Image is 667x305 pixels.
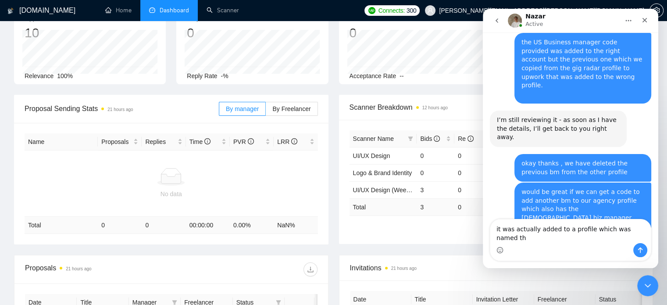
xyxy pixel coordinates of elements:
span: filter [406,132,415,145]
span: info-circle [467,136,474,142]
td: 0 [142,217,185,234]
span: By manager [226,105,259,112]
img: logo [7,4,14,18]
td: 0 [454,164,492,181]
iframe: Intercom live chat [483,9,658,268]
a: homeHome [105,7,132,14]
th: Replies [142,133,185,151]
span: Dashboard [160,7,189,14]
a: Logo & Brand Identity [353,169,412,176]
span: dashboard [149,7,155,13]
td: 0 [98,217,142,234]
span: Connects: [378,6,405,15]
span: info-circle [434,136,440,142]
div: 0 [187,25,250,41]
time: 21 hours ago [66,266,91,271]
td: 0.00 % [230,217,274,234]
a: UI/UX Design (Weekdays) [353,187,424,194]
span: download [304,266,317,273]
button: download [303,262,317,276]
span: filter [276,300,281,305]
time: 12 hours ago [422,105,448,110]
td: 0 [454,198,492,215]
span: By Freelancer [272,105,310,112]
td: 0 [417,147,454,164]
td: Total [25,217,98,234]
span: Acceptance Rate [350,72,396,79]
td: Total [350,198,417,215]
td: 0 [454,181,492,198]
div: Proposals [25,262,171,276]
span: LRR [277,138,297,145]
th: Name [25,133,98,151]
span: Time [189,138,210,145]
span: info-circle [248,138,254,144]
span: PVR [233,138,254,145]
a: searchScanner [207,7,239,14]
span: Proposals [101,137,132,147]
span: setting [650,7,663,14]
span: filter [408,136,413,141]
span: Reply Rate [187,72,217,79]
div: 0 [350,25,412,41]
button: setting [649,4,663,18]
img: upwork-logo.png [368,7,375,14]
span: filter [172,300,177,305]
span: info-circle [204,138,210,144]
span: 100% [57,72,73,79]
td: 00:00:00 [186,217,230,234]
td: 3 [417,181,454,198]
span: Re [458,135,474,142]
a: setting [649,7,663,14]
span: Scanner Breakdown [350,102,643,113]
span: Relevance [25,72,54,79]
span: Scanner Name [353,135,394,142]
a: UI/UX Design [353,152,390,159]
span: Invitations [350,262,642,273]
span: Proposal Sending Stats [25,103,219,114]
div: 10 [25,25,94,41]
td: 0 [417,164,454,181]
span: -- [399,72,403,79]
span: user [427,7,433,14]
span: Bids [420,135,440,142]
iframe: Intercom live chat [637,275,658,296]
span: 300 [407,6,416,15]
time: 21 hours ago [391,266,417,271]
span: Replies [145,137,175,147]
td: NaN % [274,217,317,234]
th: Proposals [98,133,142,151]
time: 21 hours ago [107,107,133,112]
span: -% [221,72,228,79]
td: 0 [454,147,492,164]
td: 3 [417,198,454,215]
div: No data [28,189,314,199]
span: info-circle [291,138,297,144]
